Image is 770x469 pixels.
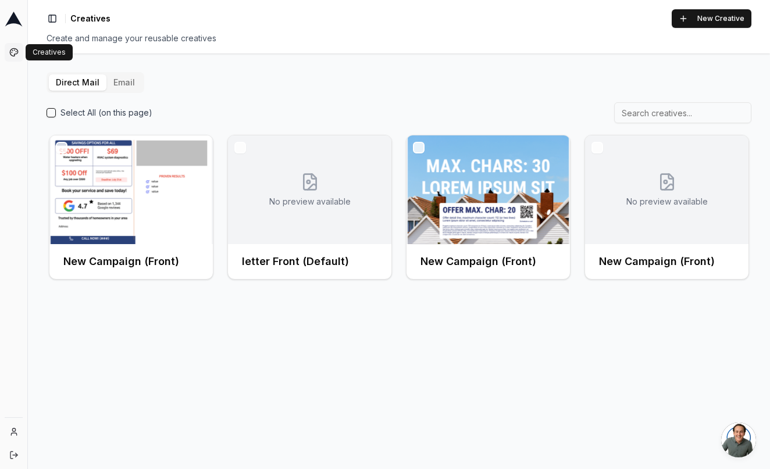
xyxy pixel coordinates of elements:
[49,74,106,91] button: Direct Mail
[106,74,142,91] button: Email
[626,196,708,207] p: No preview available
[721,423,756,457] a: Open chat
[26,44,73,60] div: Creatives
[658,173,676,191] svg: No creative preview
[70,13,110,24] nav: breadcrumb
[420,253,536,270] h3: New Campaign (Front)
[269,196,351,207] p: No preview available
[614,102,751,123] input: Search creatives...
[5,446,23,464] button: Log out
[407,135,570,244] img: Front creative for New Campaign (Front)
[49,135,213,244] img: Front creative for New Campaign (Front)
[70,13,110,24] span: Creatives
[672,9,751,28] button: New Creative
[242,253,349,270] h3: letter Front (Default)
[301,173,319,191] svg: No creative preview
[47,33,751,44] div: Create and manage your reusable creatives
[599,253,715,270] h3: New Campaign (Front)
[63,253,179,270] h3: New Campaign (Front)
[60,107,152,119] label: Select All (on this page)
